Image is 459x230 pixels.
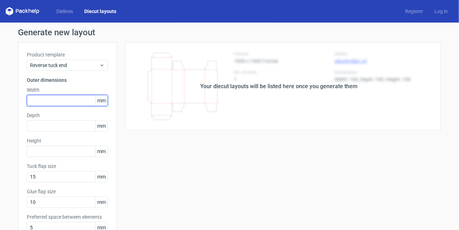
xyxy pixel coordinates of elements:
span: mm [95,95,108,106]
div: Your diecut layouts will be listed here once you generate them [200,82,357,91]
a: Dielines [51,8,79,15]
span: mm [95,146,108,157]
span: mm [95,121,108,131]
label: Tuck flap size [27,163,108,170]
a: Register [399,8,429,15]
label: Product template [27,51,108,58]
h1: Generate new layout [18,28,441,37]
label: Height [27,137,108,144]
span: Reverse tuck end [30,62,99,69]
h3: Outer dimensions [27,77,108,84]
label: Width [27,86,108,93]
label: Depth [27,112,108,119]
span: mm [95,171,108,182]
a: Diecut layouts [79,8,122,15]
a: Log in [429,8,453,15]
label: Preferred space between elements [27,213,108,220]
span: mm [95,197,108,207]
label: Glue flap size [27,188,108,195]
